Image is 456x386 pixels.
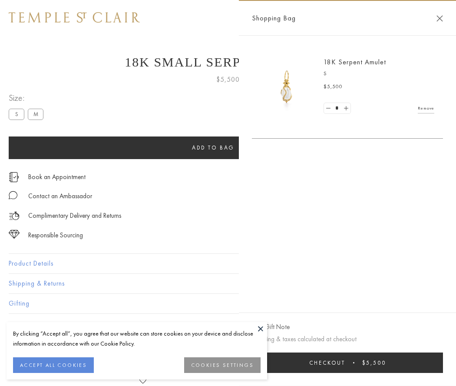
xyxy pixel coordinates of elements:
[9,55,447,70] h1: 18K Small Serpent Amulet
[28,109,43,120] label: M
[436,15,443,22] button: Close Shopping Bag
[324,103,333,114] a: Set quantity to 0
[9,136,418,159] button: Add to bag
[9,230,20,239] img: icon_sourcing.svg
[9,254,447,273] button: Product Details
[341,103,350,114] a: Set quantity to 2
[324,83,343,91] span: $5,500
[418,103,434,113] a: Remove
[9,12,140,23] img: Temple St. Clair
[252,13,296,24] span: Shopping Bag
[28,172,86,182] a: Book an Appointment
[192,144,235,151] span: Add to bag
[9,274,447,293] button: Shipping & Returns
[28,191,92,202] div: Contact an Ambassador
[13,329,261,349] div: By clicking “Accept all”, you agree that our website can store cookies on your device and disclos...
[9,91,47,105] span: Size:
[324,57,386,67] a: 18K Serpent Amulet
[309,359,345,366] span: Checkout
[362,359,386,366] span: $5,500
[9,210,20,221] img: icon_delivery.svg
[9,294,447,313] button: Gifting
[252,322,290,333] button: Add Gift Note
[216,74,240,85] span: $5,500
[324,70,434,78] p: S
[13,357,94,373] button: ACCEPT ALL COOKIES
[184,357,261,373] button: COOKIES SETTINGS
[28,230,83,241] div: Responsible Sourcing
[9,172,19,182] img: icon_appointment.svg
[252,334,443,345] p: Shipping & taxes calculated at checkout
[9,109,24,120] label: S
[261,61,313,113] img: P51836-E11SERPPV
[252,353,443,373] button: Checkout $5,500
[9,191,17,200] img: MessageIcon-01_2.svg
[28,210,121,221] p: Complimentary Delivery and Returns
